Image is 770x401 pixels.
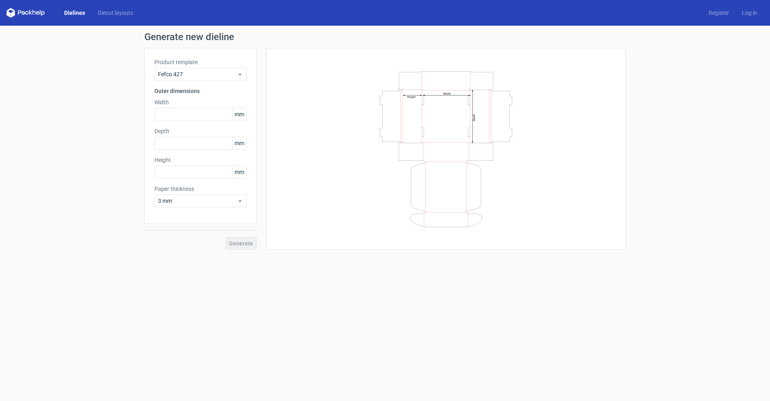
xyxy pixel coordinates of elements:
text: Width [443,91,451,95]
a: Diecut layouts [91,9,140,17]
span: mm [232,166,246,178]
label: Height [154,156,247,164]
span: 3 mm [158,197,237,205]
label: Depth [154,127,247,135]
label: Product template [154,58,247,66]
span: Fefco 427 [158,70,237,78]
span: mm [232,108,246,120]
a: Log in [736,9,764,17]
h1: Generate new dieline [144,32,626,42]
label: Width [154,98,247,106]
a: Register [702,9,736,17]
label: Paper thickness [154,185,247,193]
text: Height [407,95,415,98]
span: mm [232,137,246,149]
h3: Outer dimensions [154,87,247,95]
a: Dielines [58,9,91,17]
text: Depth [472,113,476,121]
